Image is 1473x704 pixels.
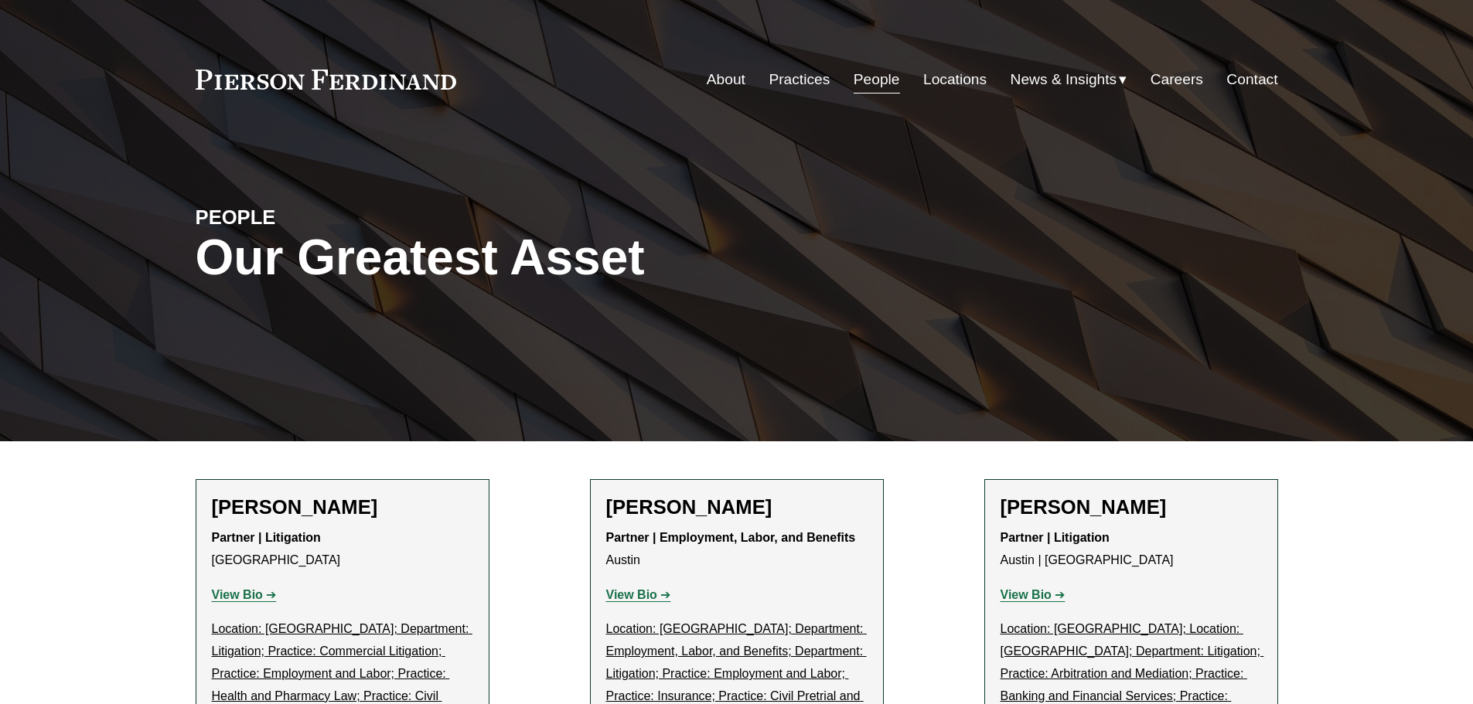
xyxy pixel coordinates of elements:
[1011,66,1117,94] span: News & Insights
[606,588,657,601] strong: View Bio
[1001,588,1066,601] a: View Bio
[606,527,868,572] p: Austin
[707,65,745,94] a: About
[212,588,277,601] a: View Bio
[769,65,830,94] a: Practices
[196,205,466,230] h4: PEOPLE
[1151,65,1203,94] a: Careers
[1001,531,1110,544] strong: Partner | Litigation
[1001,527,1262,572] p: Austin | [GEOGRAPHIC_DATA]
[854,65,900,94] a: People
[212,527,473,572] p: [GEOGRAPHIC_DATA]
[212,588,263,601] strong: View Bio
[212,531,321,544] strong: Partner | Litigation
[196,230,917,286] h1: Our Greatest Asset
[606,495,868,519] h2: [PERSON_NAME]
[212,495,473,519] h2: [PERSON_NAME]
[606,588,671,601] a: View Bio
[1001,588,1052,601] strong: View Bio
[1226,65,1277,94] a: Contact
[923,65,987,94] a: Locations
[1011,65,1127,94] a: folder dropdown
[1001,495,1262,519] h2: [PERSON_NAME]
[606,531,856,544] strong: Partner | Employment, Labor, and Benefits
